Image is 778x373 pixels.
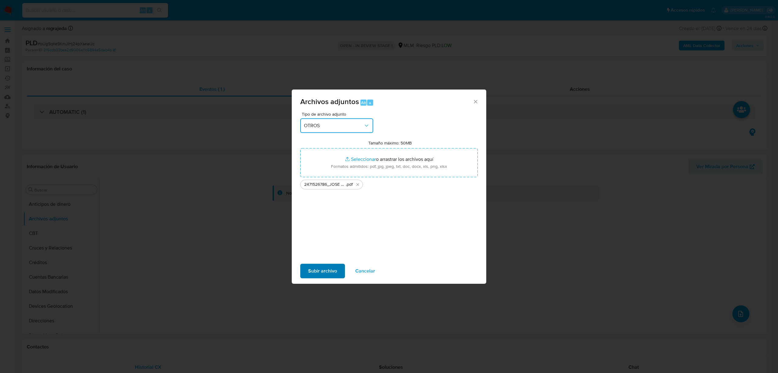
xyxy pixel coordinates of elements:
span: OTROS [304,123,363,129]
span: a [369,100,371,106]
span: 2471526786_JOSE FAJARDO_AGO2025 [304,181,346,188]
button: Cerrar [473,99,478,104]
span: Archivos adjuntos [300,96,359,107]
button: OTROS [300,118,373,133]
button: Eliminar 2471526786_JOSE FAJARDO_AGO2025.pdf [354,181,361,188]
button: Cancelar [347,264,383,278]
span: Tipo de archivo adjunto [302,112,375,116]
span: .pdf [346,181,353,188]
button: Subir archivo [300,264,345,278]
span: Alt [361,100,366,106]
span: Subir archivo [308,264,337,278]
span: Cancelar [355,264,375,278]
ul: Archivos seleccionados [300,177,478,189]
label: Tamaño máximo: 50MB [368,140,412,146]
